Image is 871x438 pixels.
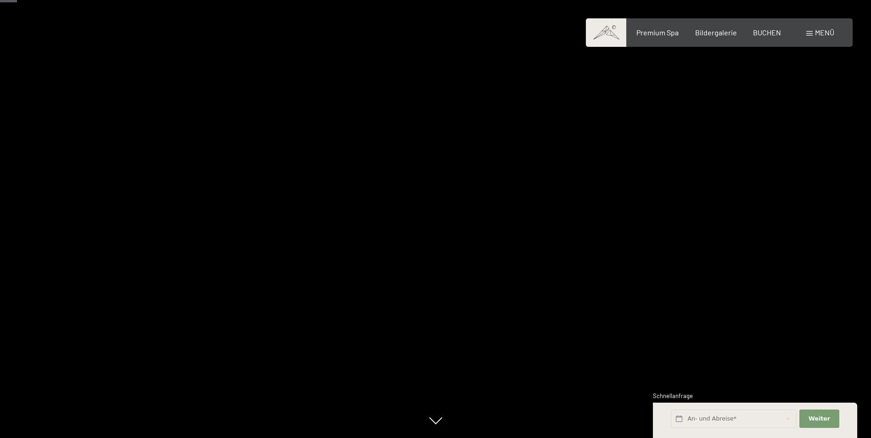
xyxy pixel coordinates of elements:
a: Bildergalerie [695,28,737,37]
span: Menü [815,28,834,37]
span: Schnellanfrage [653,392,693,399]
span: Weiter [809,415,830,423]
button: Weiter [799,410,839,428]
a: BUCHEN [753,28,781,37]
a: Premium Spa [636,28,679,37]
